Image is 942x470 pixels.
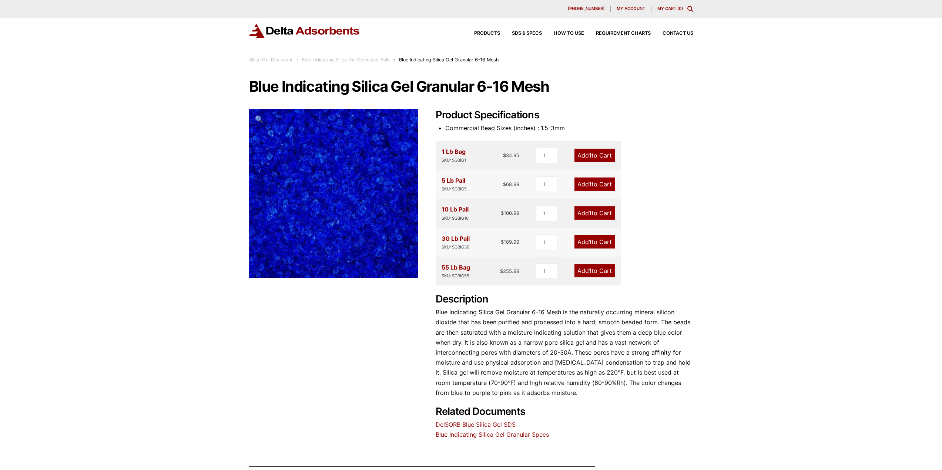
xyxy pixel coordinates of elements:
a: Add1to Cart [574,264,615,277]
bdi: 34.95 [503,152,519,158]
h2: Description [436,293,693,305]
span: : [296,57,298,62]
bdi: 189.99 [501,239,519,245]
span: $ [501,210,504,216]
bdi: 255.99 [500,268,519,274]
bdi: 100.99 [501,210,519,216]
a: Blue Indicating Silica Gel Desiccant Bulk [302,57,390,62]
a: My Cart (0) [657,6,683,11]
span: SDS & SPECS [512,31,542,36]
span: Requirement Charts [596,31,651,36]
a: SDS & SPECS [500,31,542,36]
div: SKU: SGBIG55 [442,273,470,280]
li: Commercial Bead Sizes (inches) : 1.5-3mm [445,123,693,133]
div: SKU: SGBIG5 [442,186,467,193]
span: 1 [589,238,591,246]
span: $ [501,239,504,245]
span: 🔍 [255,115,264,123]
a: Add1to Cart [574,206,615,220]
a: Requirement Charts [584,31,651,36]
div: SKU: SGBIG10 [442,215,469,222]
bdi: 68.99 [503,181,519,187]
div: 10 Lb Pail [442,204,469,222]
span: : [394,57,395,62]
p: Blue Indicating Silica Gel Granular 6-16 Mesh is the naturally occurring mineral silicon dioxide ... [436,307,693,398]
span: [PHONE_NUMBER] [568,7,604,11]
div: SKU: SGBIG1 [442,157,466,164]
a: [PHONE_NUMBER] [562,6,611,12]
a: Contact Us [651,31,693,36]
div: 1 Lb Bag [442,147,466,164]
span: Products [474,31,500,36]
div: 30 Lb Pail [442,234,470,251]
span: 1 [589,152,591,159]
span: 1 [589,209,591,217]
a: Add1to Cart [574,149,615,162]
a: Add1to Cart [574,177,615,191]
span: $ [500,268,503,274]
span: My account [617,7,645,11]
h1: Blue Indicating Silica Gel Granular 6-16 Mesh [249,79,693,94]
span: $ [503,181,506,187]
img: Delta Adsorbents [249,24,360,38]
span: 1 [589,267,591,274]
a: Silica Gel Desiccant [249,57,293,62]
span: 0 [679,6,681,11]
h2: Product Specifications [436,109,693,121]
a: View full-screen image gallery [249,109,269,129]
a: Blue Indicating Silica Gel Granular 6-16 Mesh [249,189,418,196]
a: Blue Indicating Silica Gel Granular Specs [436,431,549,438]
a: Products [462,31,500,36]
a: My account [611,6,651,12]
a: DelSORB Blue Silica Gel SDS [436,421,516,428]
div: Toggle Modal Content [687,6,693,12]
span: Contact Us [663,31,693,36]
div: 55 Lb Bag [442,263,470,280]
div: SKU: SGBIG30 [442,244,470,251]
img: Blue Indicating Silica Gel Granular 6-16 Mesh [249,109,418,278]
span: How to Use [554,31,584,36]
span: $ [503,152,506,158]
span: Blue Indicating Silica Gel Granular 6-16 Mesh [399,57,499,62]
a: Add1to Cart [574,235,615,248]
span: 1 [589,180,591,188]
div: 5 Lb Pail [442,176,467,193]
a: How to Use [542,31,584,36]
